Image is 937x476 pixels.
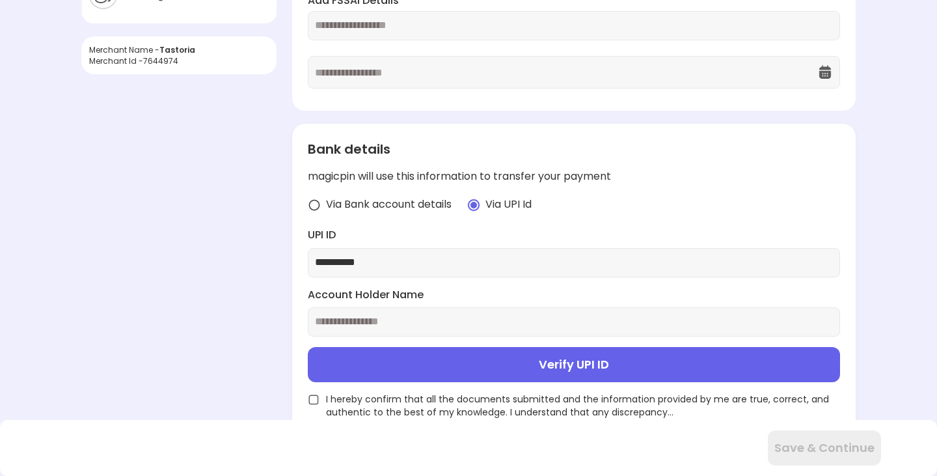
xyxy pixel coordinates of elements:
img: OcXK764TI_dg1n3pJKAFuNcYfYqBKGvmbXteblFrPew4KBASBbPUoKPFDRZzLe5z5khKOkBCrBseVNl8W_Mqhk0wgJF92Dyy9... [817,64,833,80]
label: Account Holder Name [308,288,840,303]
div: magicpin will use this information to transfer your payment [308,169,840,184]
img: unchecked [308,394,319,406]
span: Tastoria [159,44,195,55]
span: Via UPI Id [485,197,532,212]
div: Merchant Id - 7644974 [89,55,269,66]
img: radio [308,199,321,212]
img: radio [467,199,480,212]
label: UPI ID [308,228,840,243]
button: Save & Continue [768,430,881,466]
span: I hereby confirm that all the documents submitted and the information provided by me are true, co... [326,393,840,419]
button: Verify UPI ID [308,347,840,382]
div: Bank details [308,139,840,159]
div: Merchant Name - [89,44,269,55]
span: Via Bank account details [326,197,452,212]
